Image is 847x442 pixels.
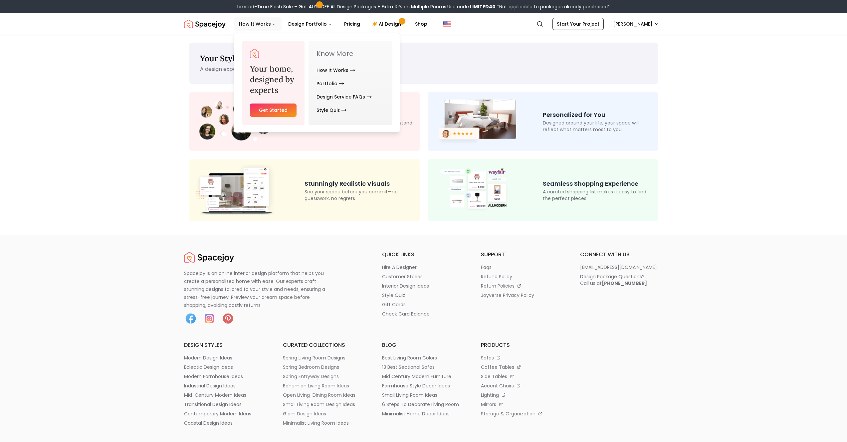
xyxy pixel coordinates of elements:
p: spring bedroom designs [283,364,339,370]
p: farmhouse style decor ideas [382,382,450,389]
p: Personalized for You [543,110,653,119]
span: Use code: [447,3,496,10]
a: coffee tables [481,364,564,370]
a: Design Service FAQs [317,90,372,104]
a: eclectic design ideas [184,364,267,370]
img: Pinterest icon [221,312,235,325]
p: Your Style, Thoughtfully Designed [200,53,647,64]
p: mid-century modern ideas [184,392,246,398]
a: spring bedroom designs [283,364,366,370]
div: How It Works [234,33,400,133]
a: sofas [481,354,564,361]
b: LIMITED40 [470,3,496,10]
p: Seamless Shopping Experience [543,179,653,188]
b: [PHONE_NUMBER] [602,280,647,287]
a: joyverse privacy policy [481,292,564,299]
a: mirrors [481,401,564,408]
p: faqs [481,264,492,271]
h6: support [481,251,564,259]
h6: blog [382,341,465,349]
p: customer stories [382,273,423,280]
a: Style Quiz [317,104,346,117]
p: See your space before you commit—no guesswork, no regrets [305,188,414,202]
p: Stunningly Realistic Visuals [305,179,414,188]
p: A curated shopping list makes it easy to find the perfect pieces [543,188,653,202]
nav: Global [184,13,663,35]
p: minimalist living room ideas [283,420,349,426]
p: lighting [481,392,499,398]
a: gift cards [382,301,465,308]
a: customer stories [382,273,465,280]
a: Shop [410,17,433,31]
p: transitional design ideas [184,401,242,408]
p: refund policy [481,273,512,280]
a: mid century modern furniture [382,373,465,380]
a: Spacejoy [184,17,226,31]
a: Start Your Project [552,18,604,30]
a: Spacejoy [184,251,234,264]
img: Spacejoy Logo [250,49,259,58]
p: contemporary modern ideas [184,410,251,417]
img: 3D Design [195,164,278,216]
a: industrial design ideas [184,382,267,389]
a: hire a designer [382,264,465,271]
a: spring living room designs [283,354,366,361]
img: United States [443,20,451,28]
img: Room Design [433,97,516,146]
p: A design experience tailored to your style, needs, and the way you live. [200,65,647,73]
a: storage & organization [481,410,564,417]
a: side tables [481,373,564,380]
a: open living-dining room ideas [283,392,366,398]
h6: connect with us [580,251,663,259]
a: faqs [481,264,564,271]
a: lighting [481,392,564,398]
a: Facebook icon [184,312,197,325]
p: Spacejoy is an online interior design platform that helps you create a personalized home with eas... [184,269,333,309]
p: coffee tables [481,364,514,370]
p: check card balance [382,311,430,317]
p: glam design ideas [283,410,326,417]
a: 13 best sectional sofas [382,364,465,370]
p: spring entryway designs [283,373,339,380]
p: modern farmhouse ideas [184,373,243,380]
p: mirrors [481,401,496,408]
p: best living room colors [382,354,437,361]
p: coastal design ideas [184,420,233,426]
p: Know More [317,49,384,58]
a: [EMAIL_ADDRESS][DOMAIN_NAME] [580,264,663,271]
a: contemporary modern ideas [184,410,267,417]
p: [EMAIL_ADDRESS][DOMAIN_NAME] [580,264,657,271]
a: check card balance [382,311,465,317]
img: Spacejoy Logo [184,251,234,264]
p: gift cards [382,301,406,308]
a: Get Started [250,104,297,117]
button: Design Portfolio [283,17,337,31]
span: *Not applicable to packages already purchased* [496,3,610,10]
a: best living room colors [382,354,465,361]
p: storage & organization [481,410,535,417]
p: industrial design ideas [184,382,236,389]
h6: products [481,341,564,349]
p: minimalist home decor ideas [382,410,450,417]
div: Limited-Time Flash Sale – Get 40% OFF All Design Packages + Extra 10% on Multiple Rooms. [237,3,610,10]
p: Designed around your life, your space will reflect what matters most to you [543,119,653,133]
a: minimalist home decor ideas [382,410,465,417]
nav: Main [234,17,433,31]
button: How It Works [234,17,282,31]
a: bohemian living room ideas [283,382,366,389]
img: Shop Design [433,167,516,214]
p: bohemian living room ideas [283,382,349,389]
a: small living room design ideas [283,401,366,408]
p: spring living room designs [283,354,345,361]
button: [PERSON_NAME] [609,18,663,30]
p: joyverse privacy policy [481,292,534,299]
p: modern design ideas [184,354,232,361]
a: refund policy [481,273,564,280]
a: mid-century modern ideas [184,392,267,398]
h6: quick links [382,251,465,259]
p: side tables [481,373,507,380]
a: small living room ideas [382,392,465,398]
a: minimalist living room ideas [283,420,366,426]
a: coastal design ideas [184,420,267,426]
